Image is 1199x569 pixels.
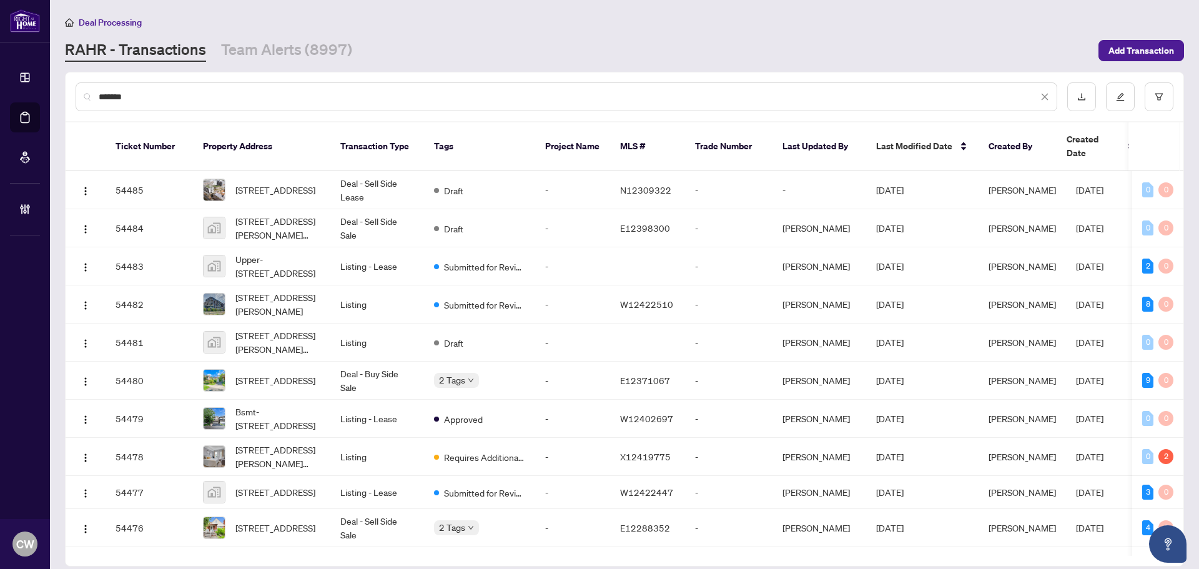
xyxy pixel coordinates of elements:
[535,324,610,362] td: -
[330,247,424,285] td: Listing - Lease
[193,122,330,171] th: Property Address
[876,451,904,462] span: [DATE]
[106,476,193,509] td: 54477
[620,413,673,424] span: W12402697
[989,413,1056,424] span: [PERSON_NAME]
[444,222,463,235] span: Draft
[685,209,772,247] td: -
[772,476,866,509] td: [PERSON_NAME]
[204,408,225,429] img: thumbnail-img
[989,375,1056,386] span: [PERSON_NAME]
[330,171,424,209] td: Deal - Sell Side Lease
[685,324,772,362] td: -
[235,374,315,387] span: [STREET_ADDRESS]
[772,122,866,171] th: Last Updated By
[235,329,320,356] span: [STREET_ADDRESS][PERSON_NAME][PERSON_NAME]
[535,509,610,547] td: -
[330,400,424,438] td: Listing - Lease
[535,362,610,400] td: -
[772,324,866,362] td: [PERSON_NAME]
[81,488,91,498] img: Logo
[989,337,1056,348] span: [PERSON_NAME]
[1106,82,1135,111] button: edit
[444,450,525,464] span: Requires Additional Docs
[235,485,315,499] span: [STREET_ADDRESS]
[439,520,465,535] span: 2 Tags
[1142,485,1153,500] div: 3
[876,375,904,386] span: [DATE]
[1158,297,1173,312] div: 0
[535,285,610,324] td: -
[235,183,315,197] span: [STREET_ADDRESS]
[444,298,525,312] span: Submitted for Review
[1145,82,1173,111] button: filter
[1076,260,1103,272] span: [DATE]
[65,18,74,27] span: home
[876,413,904,424] span: [DATE]
[424,122,535,171] th: Tags
[685,509,772,547] td: -
[1076,487,1103,498] span: [DATE]
[1067,132,1119,160] span: Created Date
[76,332,96,352] button: Logo
[330,324,424,362] td: Listing
[235,252,320,280] span: Upper-[STREET_ADDRESS]
[1040,92,1049,101] span: close
[535,400,610,438] td: -
[685,362,772,400] td: -
[235,443,320,470] span: [STREET_ADDRESS][PERSON_NAME][PERSON_NAME]
[76,256,96,276] button: Logo
[772,171,866,209] td: -
[1067,82,1096,111] button: download
[1158,182,1173,197] div: 0
[1076,222,1103,234] span: [DATE]
[876,299,904,310] span: [DATE]
[235,214,320,242] span: [STREET_ADDRESS][PERSON_NAME][PERSON_NAME]
[106,247,193,285] td: 54483
[76,482,96,502] button: Logo
[1158,220,1173,235] div: 0
[81,300,91,310] img: Logo
[81,524,91,534] img: Logo
[1142,259,1153,274] div: 2
[1149,525,1187,563] button: Open asap
[330,209,424,247] td: Deal - Sell Side Sale
[685,476,772,509] td: -
[535,122,610,171] th: Project Name
[204,332,225,353] img: thumbnail-img
[620,222,670,234] span: E12398300
[620,184,671,195] span: N12309322
[1142,335,1153,350] div: 0
[330,476,424,509] td: Listing - Lease
[876,337,904,348] span: [DATE]
[1076,184,1103,195] span: [DATE]
[81,339,91,349] img: Logo
[685,247,772,285] td: -
[610,122,685,171] th: MLS #
[989,260,1056,272] span: [PERSON_NAME]
[330,438,424,476] td: Listing
[620,451,671,462] span: X12419775
[444,184,463,197] span: Draft
[772,362,866,400] td: [PERSON_NAME]
[235,405,320,432] span: Bsmt-[STREET_ADDRESS]
[16,535,34,553] span: CW
[685,122,772,171] th: Trade Number
[1098,40,1184,61] button: Add Transaction
[81,262,91,272] img: Logo
[1076,375,1103,386] span: [DATE]
[620,522,670,533] span: E12288352
[1158,373,1173,388] div: 0
[1158,449,1173,464] div: 2
[989,522,1056,533] span: [PERSON_NAME]
[444,336,463,350] span: Draft
[76,447,96,467] button: Logo
[876,139,952,153] span: Last Modified Date
[106,438,193,476] td: 54478
[330,362,424,400] td: Deal - Buy Side Sale
[620,299,673,310] span: W12422510
[76,370,96,390] button: Logo
[1108,41,1174,61] span: Add Transaction
[81,377,91,387] img: Logo
[620,487,673,498] span: W12422447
